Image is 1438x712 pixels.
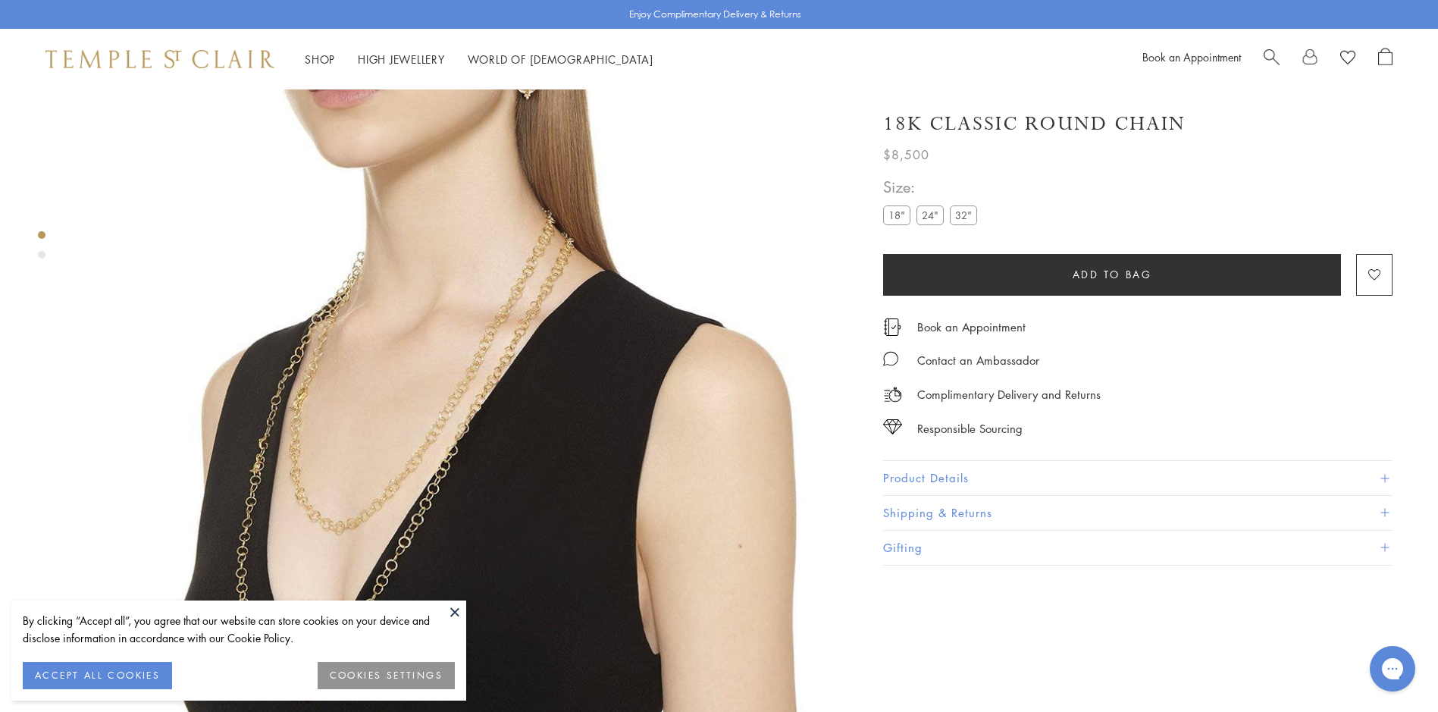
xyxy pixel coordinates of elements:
[1073,266,1152,283] span: Add to bag
[883,111,1186,137] h1: 18K Classic Round Chain
[883,205,910,224] label: 18"
[305,50,653,69] nav: Main navigation
[883,254,1341,296] button: Add to bag
[305,52,335,67] a: ShopShop
[1362,641,1423,697] iframe: Gorgias live chat messenger
[358,52,445,67] a: High JewelleryHigh Jewellery
[45,50,274,68] img: Temple St. Clair
[917,419,1023,438] div: Responsible Sourcing
[950,205,977,224] label: 32"
[883,531,1393,565] button: Gifting
[1340,48,1355,71] a: View Wishlist
[883,496,1393,530] button: Shipping & Returns
[917,318,1026,335] a: Book an Appointment
[883,385,902,404] img: icon_delivery.svg
[883,174,983,199] span: Size:
[38,227,45,271] div: Product gallery navigation
[883,145,929,165] span: $8,500
[1378,48,1393,71] a: Open Shopping Bag
[916,205,944,224] label: 24"
[883,461,1393,495] button: Product Details
[1142,49,1241,64] a: Book an Appointment
[23,612,455,647] div: By clicking “Accept all”, you agree that our website can store cookies on your device and disclos...
[23,662,172,689] button: ACCEPT ALL COOKIES
[883,419,902,434] img: icon_sourcing.svg
[883,351,898,366] img: MessageIcon-01_2.svg
[1264,48,1280,71] a: Search
[883,318,901,336] img: icon_appointment.svg
[629,7,801,22] p: Enjoy Complimentary Delivery & Returns
[468,52,653,67] a: World of [DEMOGRAPHIC_DATA]World of [DEMOGRAPHIC_DATA]
[917,351,1039,370] div: Contact an Ambassador
[318,662,455,689] button: COOKIES SETTINGS
[917,385,1101,404] p: Complimentary Delivery and Returns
